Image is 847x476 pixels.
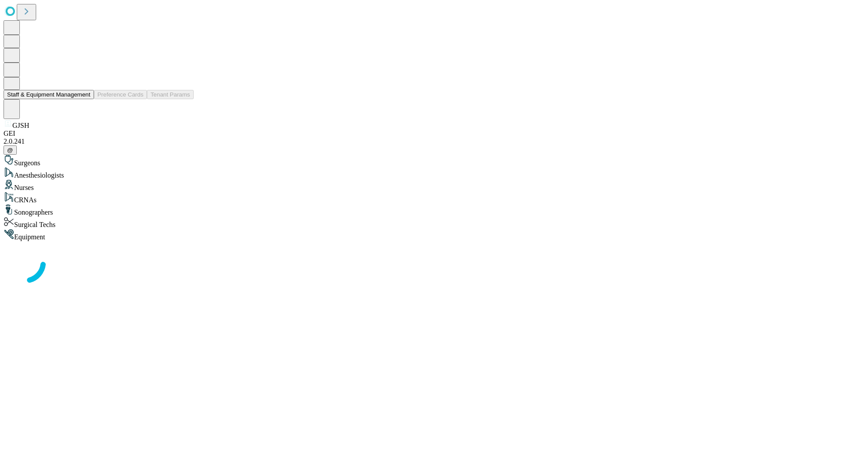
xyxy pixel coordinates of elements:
[94,90,147,99] button: Preference Cards
[4,216,843,229] div: Surgical Techs
[7,147,13,153] span: @
[4,90,94,99] button: Staff & Equipment Management
[147,90,194,99] button: Tenant Params
[4,192,843,204] div: CRNAs
[4,167,843,179] div: Anesthesiologists
[4,138,843,145] div: 2.0.241
[4,145,17,155] button: @
[4,179,843,192] div: Nurses
[12,122,29,129] span: GJSH
[4,229,843,241] div: Equipment
[4,204,843,216] div: Sonographers
[4,130,843,138] div: GEI
[4,155,843,167] div: Surgeons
